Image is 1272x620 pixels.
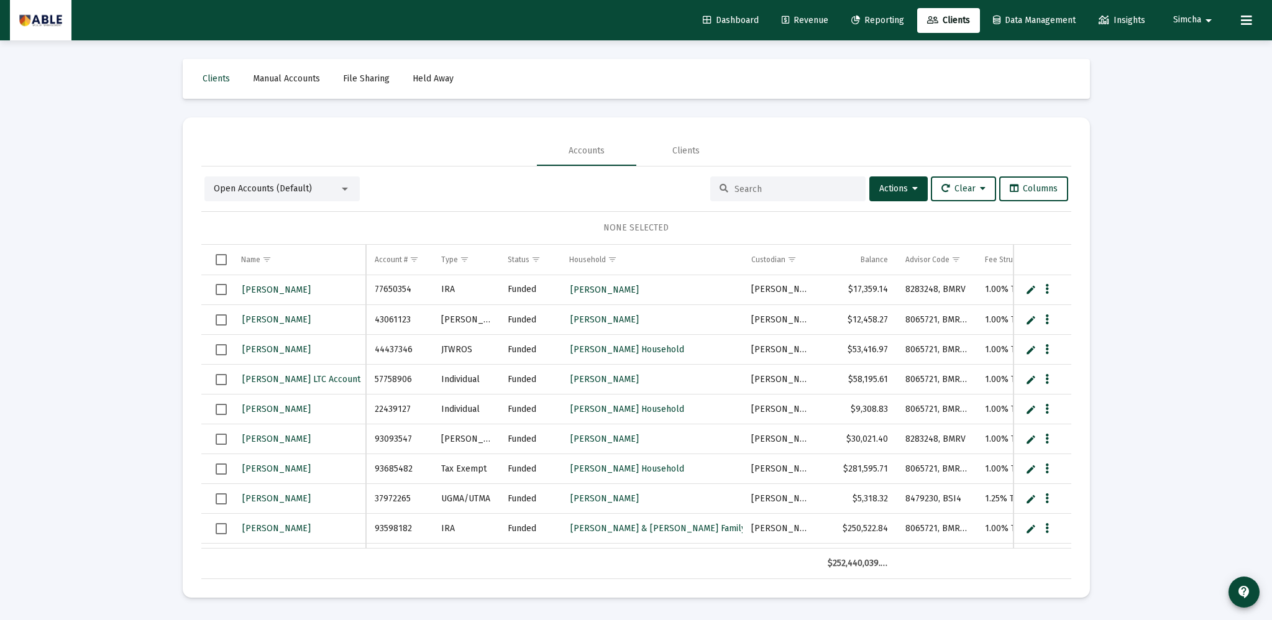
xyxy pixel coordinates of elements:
[743,394,818,424] td: [PERSON_NAME]
[214,183,312,194] span: Open Accounts (Default)
[751,255,785,265] div: Custodian
[569,281,640,299] a: [PERSON_NAME]
[897,424,976,454] td: 8283248, BMRV
[693,8,769,33] a: Dashboard
[201,245,1071,579] div: Data grid
[743,275,818,305] td: [PERSON_NAME]
[441,255,458,265] div: Type
[211,222,1061,234] div: NONE SELECTED
[951,255,961,264] span: Show filter options for column 'Advisor Code'
[403,66,464,91] a: Held Away
[570,404,684,414] span: [PERSON_NAME] Household
[672,145,700,157] div: Clients
[366,335,432,365] td: 44437346
[897,335,976,365] td: 8065721, BMRW
[241,311,312,329] a: [PERSON_NAME]
[241,519,312,537] a: [PERSON_NAME]
[570,285,639,295] span: [PERSON_NAME]
[569,490,640,508] a: [PERSON_NAME]
[216,404,227,415] div: Select row
[232,245,367,275] td: Column Name
[216,284,227,295] div: Select row
[743,484,818,514] td: [PERSON_NAME]
[366,424,432,454] td: 93093547
[927,15,970,25] span: Clients
[561,245,743,275] td: Column Household
[976,394,1066,424] td: 1.00% Tier
[508,283,552,296] div: Funded
[569,255,606,265] div: Household
[1173,15,1201,25] span: Simcha
[569,145,605,157] div: Accounts
[819,365,897,394] td: $58,195.61
[216,374,227,385] div: Select row
[743,335,818,365] td: [PERSON_NAME]
[569,519,792,537] a: [PERSON_NAME] & [PERSON_NAME] Family Household
[897,544,976,573] td: 8065721, BMRW
[241,400,312,418] a: [PERSON_NAME]
[499,245,561,275] td: Column Status
[976,484,1066,514] td: 1.25% Tier
[819,305,897,335] td: $12,458.27
[375,255,408,265] div: Account #
[508,255,529,265] div: Status
[432,394,499,424] td: Individual
[216,434,227,445] div: Select row
[819,275,897,305] td: $17,359.14
[1237,585,1251,599] mat-icon: contact_support
[869,176,928,201] button: Actions
[216,344,227,355] div: Select row
[19,8,62,33] img: Dashboard
[703,15,759,25] span: Dashboard
[819,394,897,424] td: $9,308.83
[1025,434,1036,445] a: Edit
[1089,8,1155,33] a: Insights
[531,255,541,264] span: Show filter options for column 'Status'
[608,255,617,264] span: Show filter options for column 'Household'
[819,544,897,573] td: $305,753.01
[976,245,1066,275] td: Column Fee Structure(s)
[897,454,976,484] td: 8065721, BMRW
[569,340,685,358] a: [PERSON_NAME] Household
[366,365,432,394] td: 57758906
[861,255,888,265] div: Balance
[242,344,311,355] span: [PERSON_NAME]
[897,305,976,335] td: 8065721, BMRW
[241,430,312,448] a: [PERSON_NAME]
[976,454,1066,484] td: 1.00% Tier
[432,454,499,484] td: Tax Exempt
[743,514,818,544] td: [PERSON_NAME]
[203,73,230,84] span: Clients
[1025,344,1036,355] a: Edit
[1010,183,1058,194] span: Columns
[976,305,1066,335] td: 1.00% Tier
[242,374,360,385] span: [PERSON_NAME] LTC Account
[897,365,976,394] td: 8065721, BMRW
[508,344,552,356] div: Funded
[743,365,818,394] td: [PERSON_NAME]
[743,454,818,484] td: [PERSON_NAME]
[983,8,1086,33] a: Data Management
[1158,7,1231,32] button: Simcha
[460,255,469,264] span: Show filter options for column 'Type'
[216,493,227,504] div: Select row
[508,522,552,535] div: Funded
[743,544,818,573] td: [PERSON_NAME]
[242,463,311,474] span: [PERSON_NAME]
[1025,374,1036,385] a: Edit
[253,73,320,84] span: Manual Accounts
[1025,404,1036,415] a: Edit
[413,73,454,84] span: Held Away
[432,245,499,275] td: Column Type
[897,514,976,544] td: 8065721, BMRW
[333,66,400,91] a: File Sharing
[569,311,640,329] a: [PERSON_NAME]
[242,434,311,444] span: [PERSON_NAME]
[262,255,272,264] span: Show filter options for column 'Name'
[216,523,227,534] div: Select row
[897,484,976,514] td: 8479230, BSI4
[216,254,227,265] div: Select all
[366,275,432,305] td: 77650354
[241,255,260,265] div: Name
[508,493,552,505] div: Funded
